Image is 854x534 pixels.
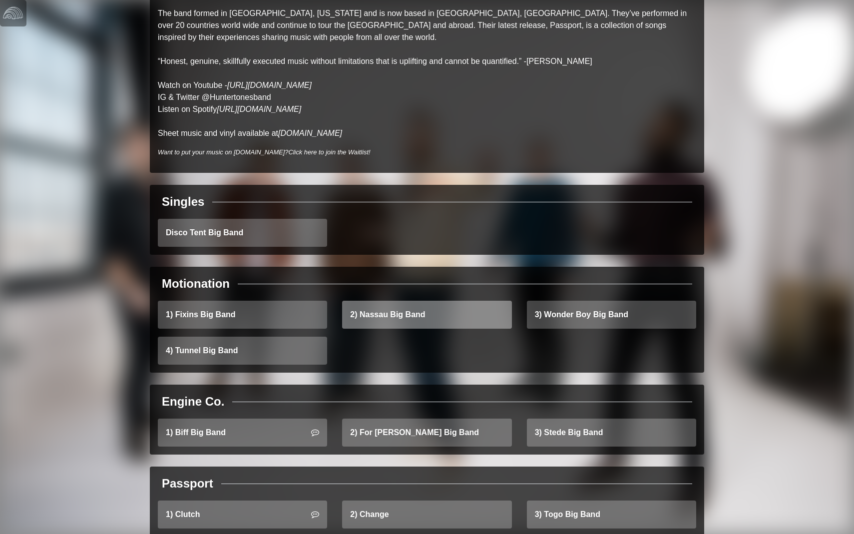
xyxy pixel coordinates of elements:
a: 1) Clutch [158,501,327,529]
a: 2) Change [342,501,511,529]
a: [URL][DOMAIN_NAME] [217,105,301,113]
a: 1) Biff Big Band [158,419,327,447]
div: Passport [162,475,213,493]
a: 3) Wonder Boy Big Band [527,301,696,329]
a: [DOMAIN_NAME] [278,129,342,137]
a: Click here to join the Waitlist! [288,148,370,156]
a: 1) Fixins Big Band [158,301,327,329]
a: 2) Nassau Big Band [342,301,511,329]
a: 4) Tunnel Big Band [158,337,327,365]
a: Disco Tent Big Band [158,219,327,247]
div: Singles [162,193,204,211]
a: 3) Stede Big Band [527,419,696,447]
img: logo-white-4c48a5e4bebecaebe01ca5a9d34031cfd3d4ef9ae749242e8c4bf12ef99f53e8.png [3,3,23,23]
i: Want to put your music on [DOMAIN_NAME]? [158,148,371,156]
a: 2) For [PERSON_NAME] Big Band [342,419,511,447]
a: 3) Togo Big Band [527,501,696,529]
div: Engine Co. [162,393,224,411]
div: Motionation [162,275,230,293]
a: [URL][DOMAIN_NAME] [227,81,312,89]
